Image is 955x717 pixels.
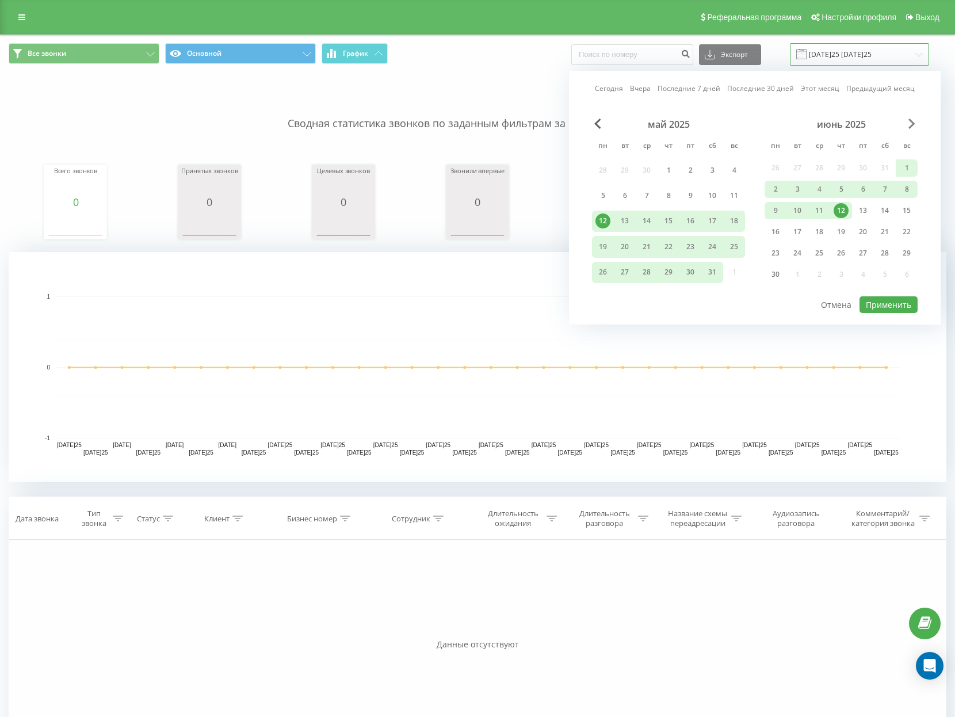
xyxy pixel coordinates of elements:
div: 10 [705,188,720,203]
div: вт 3 июня 2025 г. [786,181,808,198]
div: вс 8 июня 2025 г. [896,181,918,198]
text: [DATE]25 [347,449,372,456]
div: 0 [315,196,372,208]
div: 20 [855,224,870,239]
div: 10 [790,203,805,218]
abbr: вторник [789,138,806,155]
div: вс 29 июня 2025 г. [896,245,918,262]
input: Поиск по номеру [571,44,693,65]
span: Реферальная программа [707,13,801,22]
div: Длительность ожидания [482,509,544,528]
div: 0 [47,196,104,208]
div: 26 [834,246,849,261]
div: май 2025 [592,119,745,130]
div: вт 13 мая 2025 г. [614,211,636,232]
div: пн 30 июня 2025 г. [765,266,786,283]
abbr: понедельник [767,138,784,155]
div: пт 23 мая 2025 г. [679,236,701,257]
div: сб 28 июня 2025 г. [874,245,896,262]
div: 12 [834,203,849,218]
text: [DATE]25 [716,449,740,456]
div: пн 16 июня 2025 г. [765,223,786,241]
div: пт 9 мая 2025 г. [679,185,701,206]
div: Данные отсутствуют [9,639,946,650]
div: 27 [855,246,870,261]
text: [DATE]25 [847,442,872,448]
span: Выход [915,13,939,22]
div: Комментарий/категория звонка [849,509,916,528]
div: сб 21 июня 2025 г. [874,223,896,241]
div: 15 [899,203,914,218]
div: вс 11 мая 2025 г. [723,185,745,206]
div: 0 [449,196,506,208]
div: 22 [899,224,914,239]
div: Дата звонка [16,514,59,524]
text: [DATE]25 [637,442,662,448]
div: 13 [855,203,870,218]
div: сб 10 мая 2025 г. [701,185,723,206]
div: пт 2 мая 2025 г. [679,159,701,181]
text: [DATE]25 [663,449,688,456]
svg: A chart. [181,208,238,242]
div: 24 [790,246,805,261]
div: 25 [727,239,742,254]
div: пт 20 июня 2025 г. [852,223,874,241]
div: ср 7 мая 2025 г. [636,185,658,206]
text: [DATE] [219,442,237,448]
div: Название схемы переадресации [667,509,728,528]
div: 17 [790,224,805,239]
text: [DATE]25 [452,449,477,456]
div: Длительность разговора [574,509,635,528]
div: 4 [727,163,742,178]
div: 27 [617,265,632,280]
abbr: вторник [616,138,633,155]
div: A chart. [9,252,946,482]
div: чт 22 мая 2025 г. [658,236,679,257]
div: 29 [661,265,676,280]
a: Этот месяц [801,83,839,94]
text: [DATE]25 [558,449,583,456]
text: [DATE]25 [400,449,425,456]
div: Тип звонка [78,509,110,528]
div: вт 20 мая 2025 г. [614,236,636,257]
div: 2 [683,163,698,178]
div: пн 19 мая 2025 г. [592,236,614,257]
div: Аудиозапись разговора [759,509,834,528]
div: A chart. [315,208,372,242]
text: [DATE]25 [373,442,398,448]
div: 8 [661,188,676,203]
div: 24 [705,239,720,254]
a: Предыдущий месяц [846,83,915,94]
abbr: четверг [660,138,677,155]
text: [DATE]25 [795,442,820,448]
div: 9 [683,188,698,203]
text: [DATE]25 [690,442,715,448]
div: сб 24 мая 2025 г. [701,236,723,257]
div: ср 18 июня 2025 г. [808,223,830,241]
text: 1 [47,293,50,300]
div: пт 13 июня 2025 г. [852,202,874,219]
button: Все звонки [9,43,159,64]
div: 9 [768,203,783,218]
div: 16 [683,213,698,228]
div: чт 29 мая 2025 г. [658,262,679,283]
text: -1 [45,435,50,441]
text: [DATE]25 [505,449,530,456]
div: ср 11 июня 2025 г. [808,202,830,219]
div: 0 [181,196,238,208]
text: [DATE]25 [610,449,635,456]
div: сб 14 июня 2025 г. [874,202,896,219]
text: [DATE]25 [874,449,899,456]
text: [DATE]25 [769,449,793,456]
div: ср 25 июня 2025 г. [808,245,830,262]
svg: A chart. [47,208,104,242]
div: 18 [727,213,742,228]
div: Всего звонков [47,167,104,196]
div: 30 [683,265,698,280]
div: 7 [877,182,892,197]
abbr: среда [638,138,655,155]
text: [DATE]25 [294,449,319,456]
text: [DATE]25 [83,449,108,456]
abbr: воскресенье [725,138,743,155]
button: Применить [860,296,918,313]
